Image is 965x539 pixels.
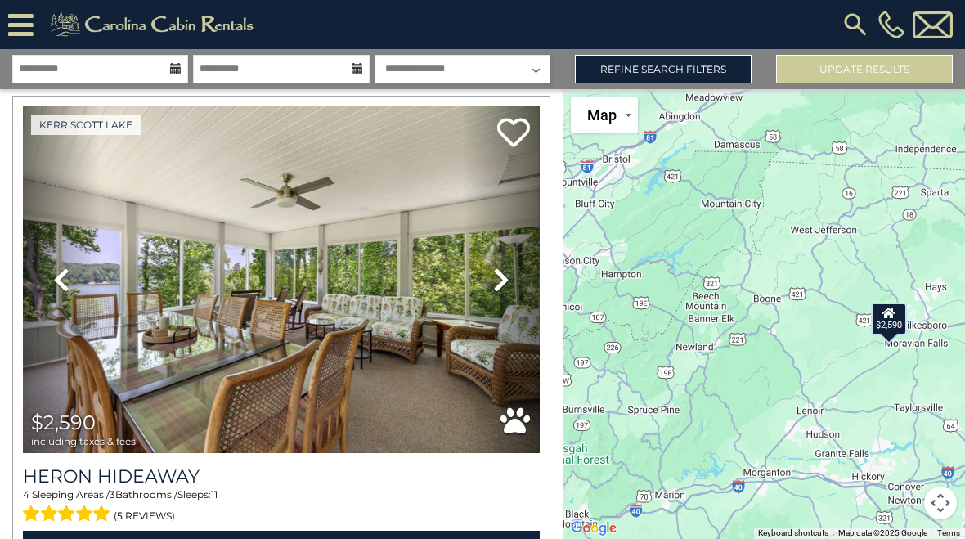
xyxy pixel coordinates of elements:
img: thumbnail_164603257.jpeg [23,106,540,453]
div: $2,590 [871,303,907,335]
span: Map [587,106,617,124]
button: Update Results [776,55,953,83]
span: 4 [23,488,29,501]
span: (5 reviews) [114,505,175,527]
a: Refine Search Filters [575,55,752,83]
img: search-regular.svg [841,10,870,39]
button: Change map style [571,97,638,133]
button: Keyboard shortcuts [758,528,828,539]
img: Khaki-logo.png [42,8,267,41]
a: Kerr Scott Lake [31,115,141,135]
div: Sleeping Areas / Bathrooms / Sleeps: [23,487,540,527]
span: $2,590 [31,411,96,434]
span: 3 [110,488,115,501]
span: 11 [211,488,218,501]
img: Google [567,518,621,539]
a: Heron Hideaway [23,465,540,487]
span: including taxes & fees [31,436,136,447]
span: Map data ©2025 Google [838,528,927,537]
a: [PHONE_NUMBER] [874,11,909,38]
a: Open this area in Google Maps (opens a new window) [567,518,621,539]
a: Terms (opens in new tab) [937,528,960,537]
button: Map camera controls [924,487,957,519]
a: Add to favorites [497,116,530,151]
